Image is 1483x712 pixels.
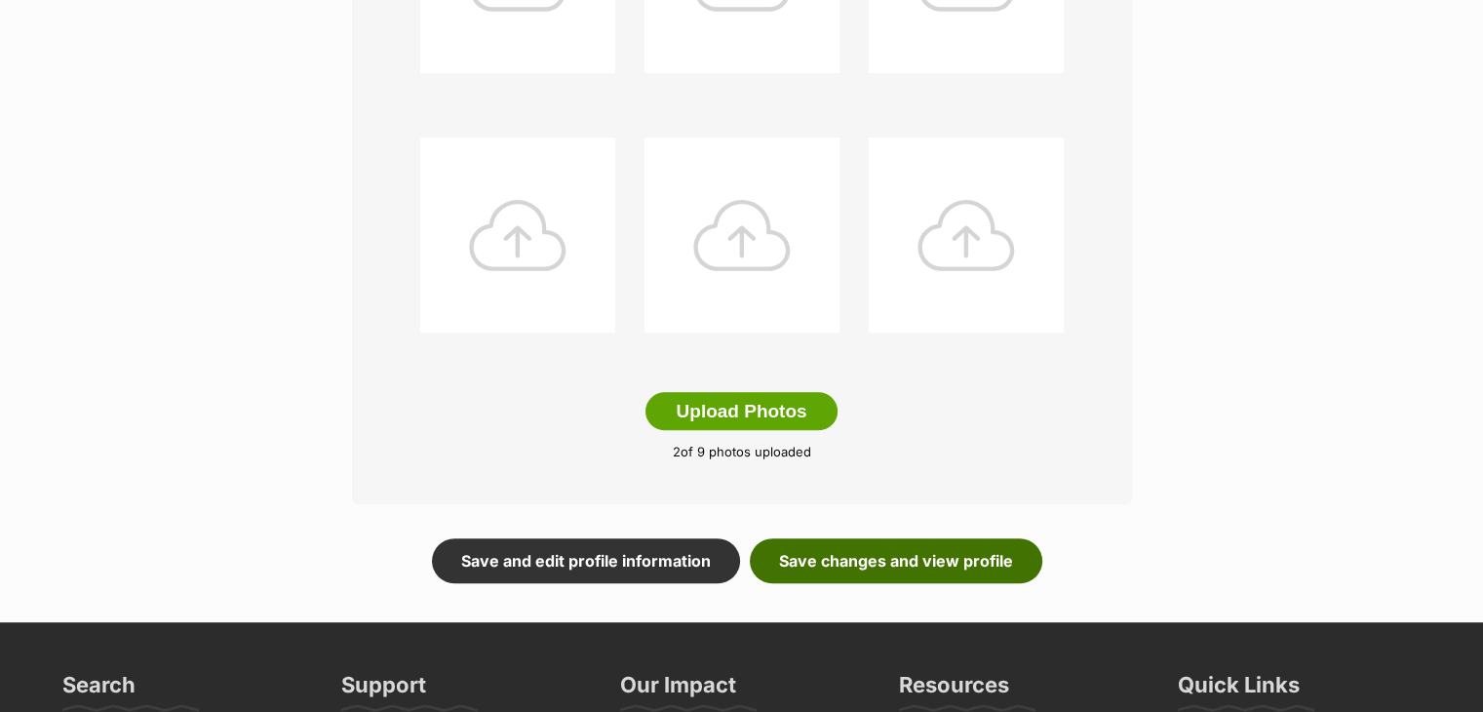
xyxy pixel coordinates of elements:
[1178,671,1300,710] h3: Quick Links
[341,671,426,710] h3: Support
[673,444,681,459] span: 2
[645,392,837,431] button: Upload Photos
[381,443,1103,462] p: of 9 photos uploaded
[750,538,1042,583] a: Save changes and view profile
[899,671,1009,710] h3: Resources
[620,671,736,710] h3: Our Impact
[62,671,136,710] h3: Search
[432,538,740,583] a: Save and edit profile information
